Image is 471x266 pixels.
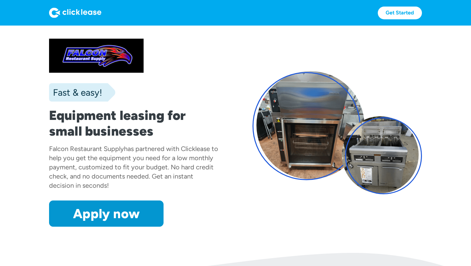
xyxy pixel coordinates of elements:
div: Falcon Restaurant Supply [49,145,124,153]
a: Get Started [378,7,422,19]
h1: Equipment leasing for small businesses [49,107,218,139]
div: Fast & easy! [49,86,102,99]
a: Apply now [49,200,164,227]
div: has partnered with Clicklease to help you get the equipment you need for a low monthly payment, c... [49,145,218,189]
img: Logo [49,8,101,18]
